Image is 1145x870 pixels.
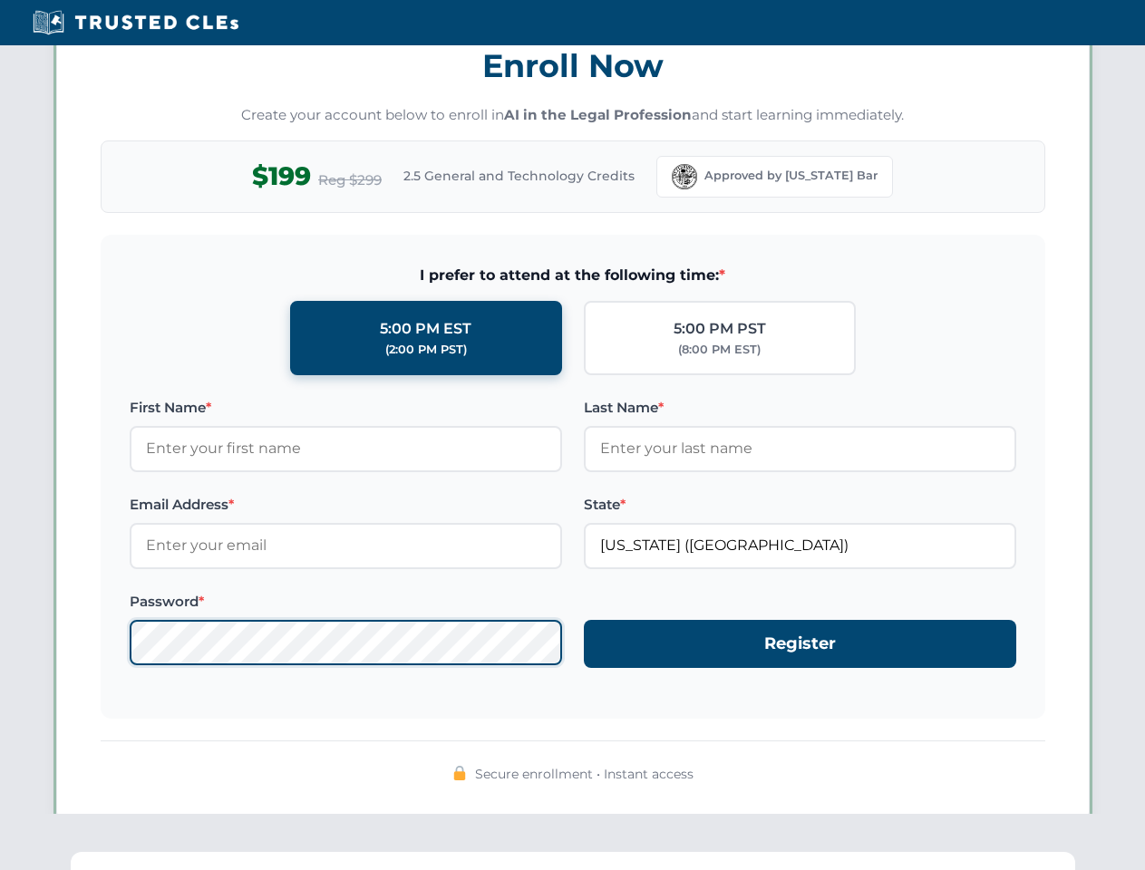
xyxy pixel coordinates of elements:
[130,264,1016,287] span: I prefer to attend at the following time:
[584,426,1016,471] input: Enter your last name
[130,426,562,471] input: Enter your first name
[27,9,244,36] img: Trusted CLEs
[385,341,467,359] div: (2:00 PM PST)
[452,766,467,780] img: 🔒
[584,397,1016,419] label: Last Name
[678,341,761,359] div: (8:00 PM EST)
[380,317,471,341] div: 5:00 PM EST
[130,494,562,516] label: Email Address
[584,494,1016,516] label: State
[101,37,1045,94] h3: Enroll Now
[252,156,311,197] span: $199
[130,523,562,568] input: Enter your email
[672,164,697,189] img: Florida Bar
[403,166,635,186] span: 2.5 General and Technology Credits
[130,397,562,419] label: First Name
[704,167,878,185] span: Approved by [US_STATE] Bar
[674,317,766,341] div: 5:00 PM PST
[584,523,1016,568] input: Florida (FL)
[130,591,562,613] label: Password
[584,620,1016,668] button: Register
[101,105,1045,126] p: Create your account below to enroll in and start learning immediately.
[504,106,692,123] strong: AI in the Legal Profession
[475,764,694,784] span: Secure enrollment • Instant access
[318,169,382,191] span: Reg $299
